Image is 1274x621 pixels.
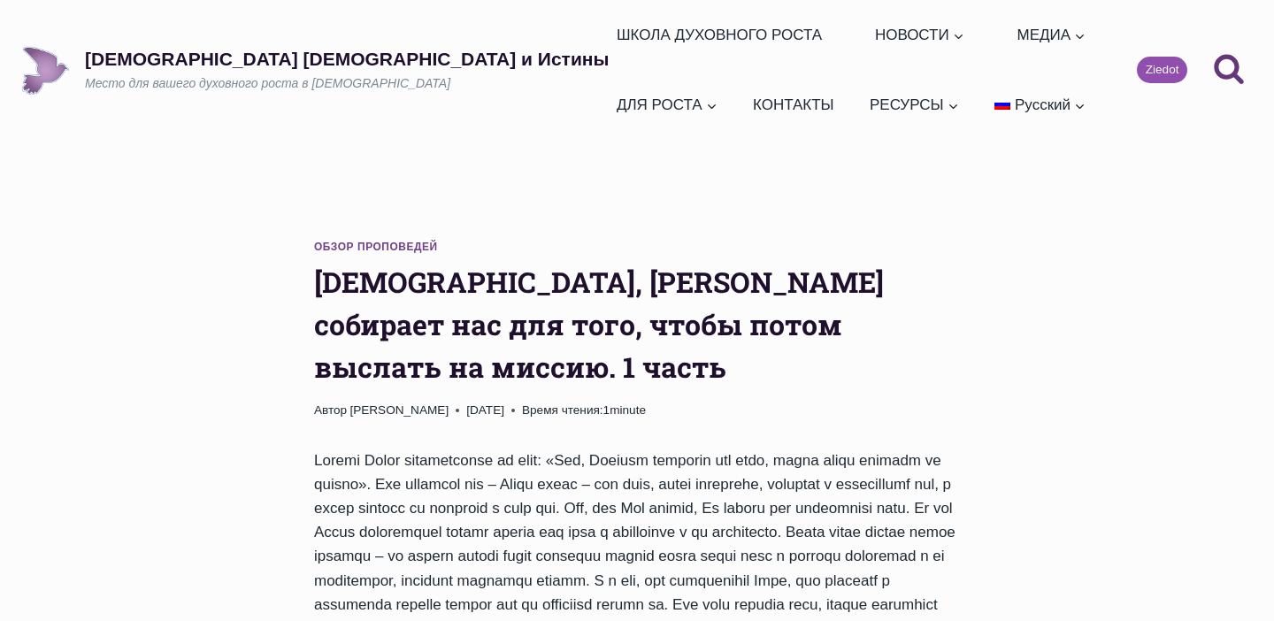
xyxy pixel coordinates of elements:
span: Время чтения: [522,403,603,417]
a: РЕСУРСЫ [862,70,966,140]
time: [DATE] [466,401,504,420]
span: РЕСУРСЫ [870,93,959,117]
a: [PERSON_NAME] [349,403,449,417]
span: Русский [1015,96,1071,113]
span: НОВОСТИ [875,23,964,47]
span: ДЛЯ РОСТА [617,93,718,117]
span: Автор [314,401,347,420]
a: [DEMOGRAPHIC_DATA] [DEMOGRAPHIC_DATA] и ИстиныМесто для вашего духовного роста в [DEMOGRAPHIC_DATA] [21,46,609,95]
span: МЕДИА [1017,23,1086,47]
span: 1 [522,401,646,420]
a: Ziedot [1137,57,1187,83]
button: Показать форму поиска [1205,46,1253,94]
h1: [DEMOGRAPHIC_DATA], [PERSON_NAME] собирает нас для того, чтобы потом выслать на миссию. 1 часть [314,261,960,388]
a: ДЛЯ РОСТА [609,70,725,140]
img: Draudze Gars un Patiesība [21,46,70,95]
p: [DEMOGRAPHIC_DATA] [DEMOGRAPHIC_DATA] и Истины [85,48,609,70]
p: Место для вашего духовного роста в [DEMOGRAPHIC_DATA] [85,75,609,93]
a: Русский [986,70,1093,140]
span: minute [610,403,646,417]
a: Обзор проповедей [314,241,438,253]
a: КОНТАКТЫ [745,70,841,140]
